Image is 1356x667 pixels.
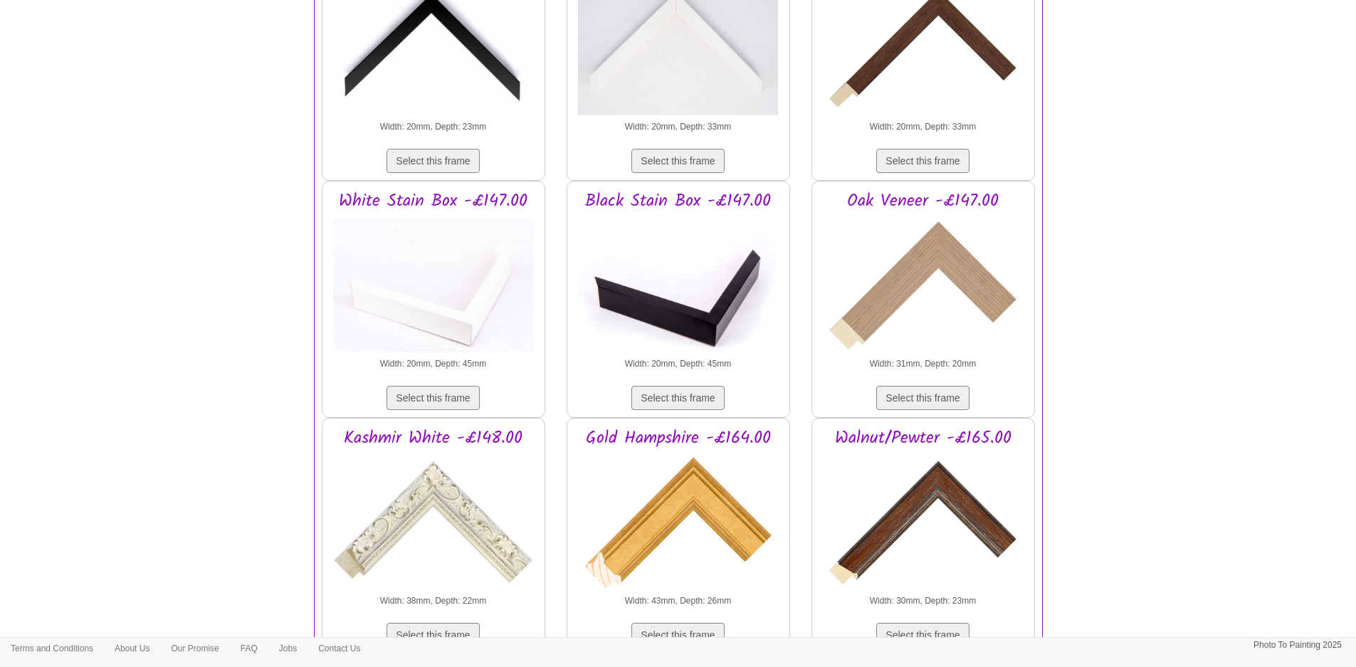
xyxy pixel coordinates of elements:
[819,120,1027,135] p: Width: 20mm, Depth: 33mm
[876,386,969,410] button: Select this frame
[876,623,969,647] button: Select this frame
[943,187,999,215] span: £147.00
[465,424,522,452] span: £148.00
[823,451,1023,594] img: Walnut/Pewter
[574,429,782,448] h3: Gold Hampshire -
[1253,638,1342,653] p: Photo To Painting 2025
[230,638,268,659] a: FAQ
[387,149,479,173] button: Select this frame
[330,357,537,372] p: Width: 20mm, Depth: 45mm
[330,120,537,135] p: Width: 20mm, Depth: 23mm
[819,594,1027,609] p: Width: 30mm, Depth: 23mm
[631,386,724,410] button: Select this frame
[330,429,537,448] h3: Kashmir White -
[819,192,1027,211] h3: Oak Veneer -
[819,429,1027,448] h3: Walnut/Pewter -
[160,638,229,659] a: Our Promise
[631,149,724,173] button: Select this frame
[472,187,527,215] span: £147.00
[876,149,969,173] button: Select this frame
[104,638,160,659] a: About Us
[387,623,479,647] button: Select this frame
[268,638,308,659] a: Jobs
[574,192,782,211] h3: Black Stain Box -
[631,623,724,647] button: Select this frame
[308,638,371,659] a: Contact Us
[715,187,771,215] span: £147.00
[714,424,771,452] span: £164.00
[574,357,782,372] p: Width: 20mm, Depth: 45mm
[333,451,533,594] img: Kashmir White
[574,120,782,135] p: Width: 20mm, Depth: 33mm
[330,192,537,211] h3: White Stain Box -
[823,214,1023,357] img: Oak Veneer
[955,424,1011,452] span: £165.00
[333,214,533,357] img: White Stain Box
[387,386,479,410] button: Select this frame
[574,594,782,609] p: Width: 43mm, Depth: 26mm
[578,451,778,594] img: Gold Hampshire
[578,214,778,357] img: Black Stain Box
[330,594,537,609] p: Width: 38mm, Depth: 22mm
[819,357,1027,372] p: Width: 31mm, Depth: 20mm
